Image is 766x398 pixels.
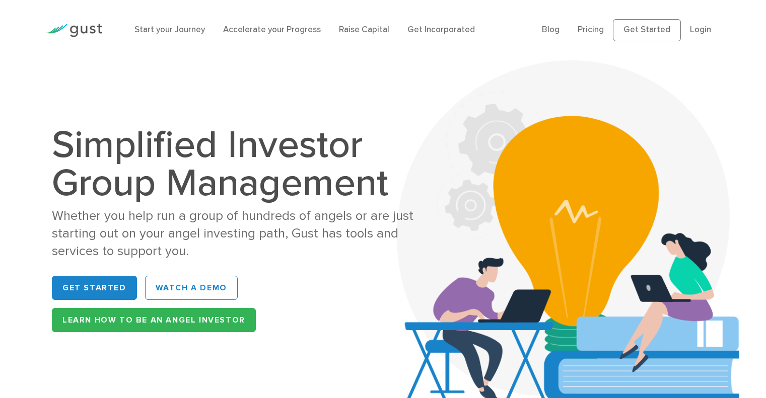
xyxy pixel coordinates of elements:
a: Raise Capital [339,25,389,35]
a: Pricing [578,25,604,35]
a: Start your Journey [134,25,205,35]
a: Blog [542,25,560,35]
a: Login [690,25,711,35]
h1: Simplified Investor Group Management [52,126,432,202]
img: Gust Logo [46,24,102,37]
a: Accelerate your Progress [223,25,321,35]
a: Learn How to be an Angel Investor [52,308,256,332]
a: WATCH A DEMO [145,276,238,300]
a: Get Incorporated [407,25,475,35]
a: Get Started [52,276,137,300]
a: Get Started [613,19,681,41]
div: Whether you help run a group of hundreds of angels or are just starting out on your angel investi... [52,207,432,260]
